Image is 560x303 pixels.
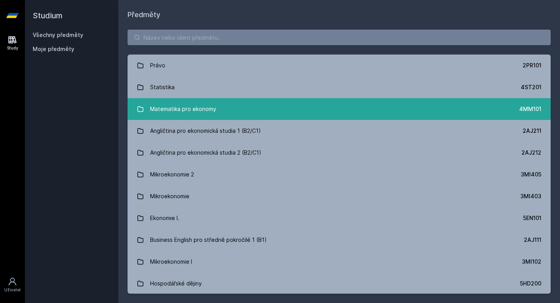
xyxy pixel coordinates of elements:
div: Statistika [150,79,175,95]
div: Mikroekonomie I [150,254,192,270]
div: Právo [150,58,165,73]
div: 4MM101 [519,105,541,113]
div: Mikroekonomie 2 [150,167,194,182]
div: 3MI102 [522,258,541,266]
a: Matematika pro ekonomy 4MM101 [128,98,551,120]
div: 3MI403 [520,192,541,200]
a: Angličtina pro ekonomická studia 1 (B2/C1) 2AJ211 [128,120,551,142]
div: 2PR101 [523,62,541,69]
a: Mikroekonomie I 3MI102 [128,251,551,273]
a: Mikroekonomie 3MI403 [128,185,551,207]
a: Study [2,31,23,55]
a: Všechny předměty [33,32,83,38]
div: Business English pro středně pokročilé 1 (B1) [150,232,267,248]
a: Ekonomie I. 5EN101 [128,207,551,229]
div: 3MI405 [521,171,541,178]
a: Business English pro středně pokročilé 1 (B1) 2AJ111 [128,229,551,251]
div: Study [7,45,18,51]
a: Právo 2PR101 [128,55,551,76]
div: 2AJ111 [524,236,541,244]
div: Ekonomie I. [150,210,179,226]
div: 2AJ211 [523,127,541,135]
div: Angličtina pro ekonomická studia 2 (B2/C1) [150,145,261,160]
div: Uživatel [4,287,21,293]
div: Matematika pro ekonomy [150,101,216,117]
input: Název nebo ident předmětu… [128,30,551,45]
div: 2AJ212 [521,149,541,157]
a: Hospodářské dějiny 5HD200 [128,273,551,294]
div: Mikroekonomie [150,188,189,204]
div: Hospodářské dějiny [150,276,202,291]
a: Angličtina pro ekonomická studia 2 (B2/C1) 2AJ212 [128,142,551,164]
div: 5HD200 [520,280,541,287]
a: Mikroekonomie 2 3MI405 [128,164,551,185]
h1: Předměty [128,9,551,20]
div: Angličtina pro ekonomická studia 1 (B2/C1) [150,123,261,139]
a: Statistika 4ST201 [128,76,551,98]
div: 5EN101 [523,214,541,222]
span: Moje předměty [33,45,74,53]
a: Uživatel [2,273,23,297]
div: 4ST201 [521,83,541,91]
